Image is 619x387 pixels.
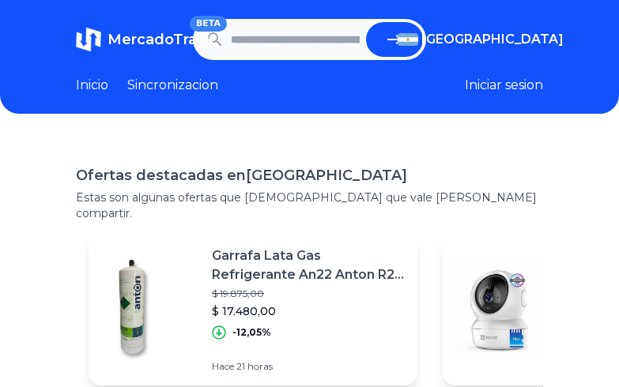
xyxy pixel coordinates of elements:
[465,76,543,95] button: Iniciar sesion
[212,287,405,300] p: $ 19.875,00
[89,234,417,385] a: Featured imageGarrafa Lata Gas Refrigerante An22 Anton R22 780gr Repjul$ 19.875,00$ 17.480,00-12,...
[212,360,405,373] p: Hace 21 horas
[232,326,271,339] p: -12,05%
[108,31,214,48] span: MercadoTrack
[190,16,227,32] span: BETA
[76,27,193,52] a: MercadoTrackBETA
[212,246,405,284] p: Garrafa Lata Gas Refrigerante An22 Anton R22 780gr Repjul
[443,254,553,365] img: Featured image
[398,30,543,49] button: [GEOGRAPHIC_DATA]
[76,190,543,221] p: Estas son algunas ofertas que [DEMOGRAPHIC_DATA] que vale [PERSON_NAME] compartir.
[127,76,218,95] a: Sincronizacion
[76,164,543,186] h1: Ofertas destacadas en [GEOGRAPHIC_DATA]
[398,33,418,46] img: Argentina
[76,27,101,52] img: MercadoTrack
[421,30,564,49] span: [GEOGRAPHIC_DATA]
[76,76,108,95] a: Inicio
[89,254,199,365] img: Featured image
[212,303,405,319] p: $ 17.480,00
